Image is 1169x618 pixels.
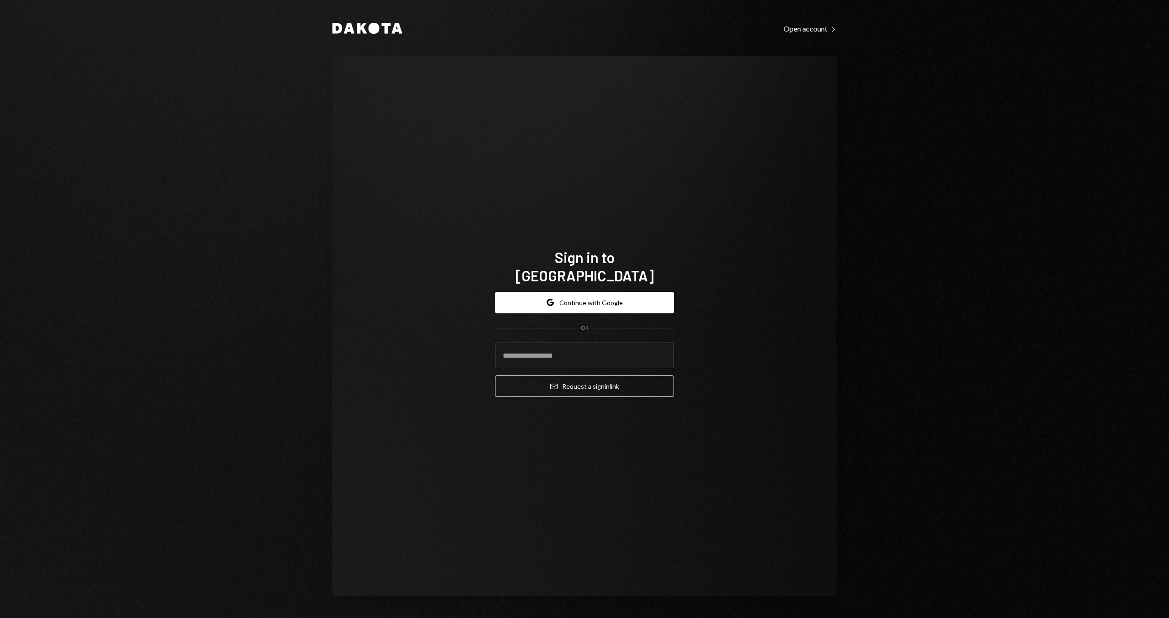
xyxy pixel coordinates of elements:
[784,24,837,33] div: Open account
[581,324,589,332] div: OR
[495,248,674,285] h1: Sign in to [GEOGRAPHIC_DATA]
[495,375,674,397] button: Request a signinlink
[495,292,674,313] button: Continue with Google
[784,23,837,33] a: Open account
